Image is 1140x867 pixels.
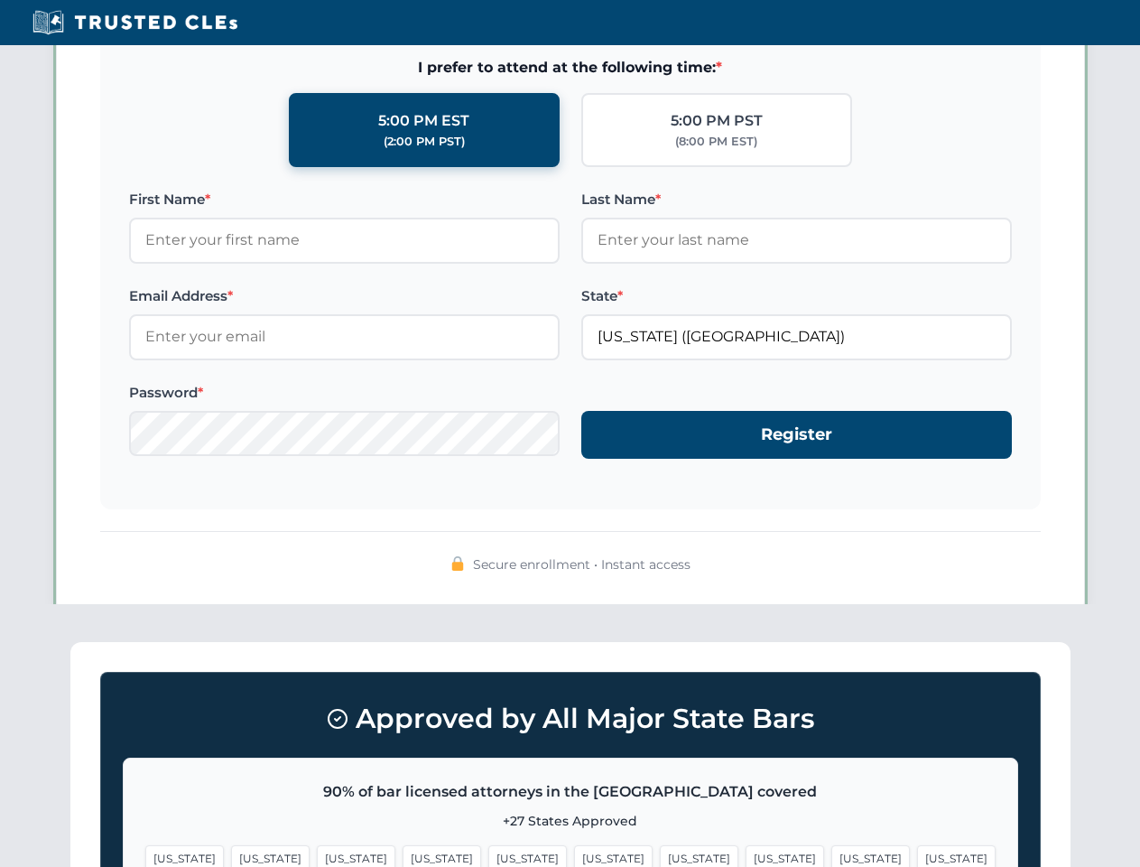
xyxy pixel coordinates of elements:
[27,9,243,36] img: Trusted CLEs
[675,133,757,151] div: (8:00 PM EST)
[581,411,1012,459] button: Register
[384,133,465,151] div: (2:00 PM PST)
[129,189,560,210] label: First Name
[378,109,469,133] div: 5:00 PM EST
[581,285,1012,307] label: State
[581,314,1012,359] input: Florida (FL)
[450,556,465,571] img: 🔒
[671,109,763,133] div: 5:00 PM PST
[581,189,1012,210] label: Last Name
[145,780,996,804] p: 90% of bar licensed attorneys in the [GEOGRAPHIC_DATA] covered
[129,382,560,404] label: Password
[145,811,996,831] p: +27 States Approved
[473,555,690,574] span: Secure enrollment • Instant access
[129,56,1012,79] span: I prefer to attend at the following time:
[581,218,1012,263] input: Enter your last name
[129,285,560,307] label: Email Address
[129,218,560,263] input: Enter your first name
[129,314,560,359] input: Enter your email
[123,695,1018,743] h3: Approved by All Major State Bars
